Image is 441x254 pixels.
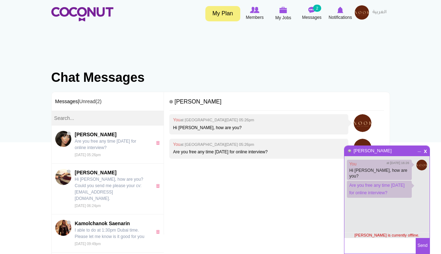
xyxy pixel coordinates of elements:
span: | [78,99,102,104]
a: My Plan [205,6,240,21]
span: Notifications [329,14,352,21]
span: Kamolchanok Saenarin [75,220,148,227]
input: Search... [52,111,164,126]
h4: [PERSON_NAME] [169,96,384,111]
a: x [156,184,162,188]
img: Kamolchanok Saenarin [55,220,71,236]
p: Are you free any time [DATE] for online interview? [75,138,148,151]
a: Notifications Notifications [326,5,355,22]
h4: You [173,142,345,147]
p: I able to do at 1:30pm Dubai time. Please let me know is it good for you [75,227,148,240]
a: sheetal sharma[PERSON_NAME] Are you free any time [DATE] for online interview? [DATE] 05:26pm [52,126,164,164]
span: Messages [302,14,322,21]
button: Send [416,238,430,254]
img: Browse Members [250,7,259,13]
a: [PERSON_NAME] [353,148,392,153]
div: [PERSON_NAME] is currently offline. [344,232,430,238]
span: at [DATE] 16:26 [386,161,409,165]
small: [DATE] 09:49pm [75,242,101,246]
img: Messages [308,7,316,13]
small: 2 [313,5,321,12]
p: Hi [PERSON_NAME], how are you? [349,168,409,179]
h4: You [173,118,345,122]
img: sheetal sharma [55,131,71,147]
img: Sebastian Munteanu [55,169,71,185]
span: Members [246,14,263,21]
a: x [156,141,162,145]
a: You [349,162,357,166]
h1: Chat Messages [51,70,390,85]
a: Unread(2) [79,99,102,104]
span: Minimize [416,147,422,151]
small: [DATE] 05:26pm [75,153,101,157]
small: [DATE] 06:24pm [75,204,101,208]
a: x [156,230,162,234]
span: [PERSON_NAME] [75,169,148,176]
span: My Jobs [275,14,291,21]
a: Browse Members Members [241,5,269,22]
img: My Jobs [280,7,287,13]
img: Untitled_35.png [416,160,427,170]
a: My Jobs My Jobs [269,5,298,22]
span: [PERSON_NAME] [75,131,148,138]
p: Hi [PERSON_NAME], how are you? Could you send me please your cv: [EMAIL_ADDRESS][DOMAIN_NAME]. [75,176,148,202]
img: Home [51,7,113,21]
img: Notifications [337,7,343,13]
h3: Messages [52,92,164,111]
a: Kamolchanok SaenarinKamolchanok Saenarin I able to do at 1:30pm Dubai time. Please let me know is... [52,215,164,253]
a: Sebastian Munteanu[PERSON_NAME] Hi [PERSON_NAME], how are you? Could you send me please your cv: ... [52,164,164,215]
span: Close [422,148,429,153]
p: Are you free any time [DATE] for online interview? [347,181,412,198]
a: العربية [369,5,390,20]
small: at [GEOGRAPHIC_DATA][DATE] 05:26pm [180,142,254,147]
p: Hi [PERSON_NAME], how are you? [173,125,345,131]
a: Messages Messages 2 [298,5,326,22]
p: Are you free any time [DATE] for online interview? [173,149,345,155]
small: at [GEOGRAPHIC_DATA][DATE] 05:26pm [180,118,254,122]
